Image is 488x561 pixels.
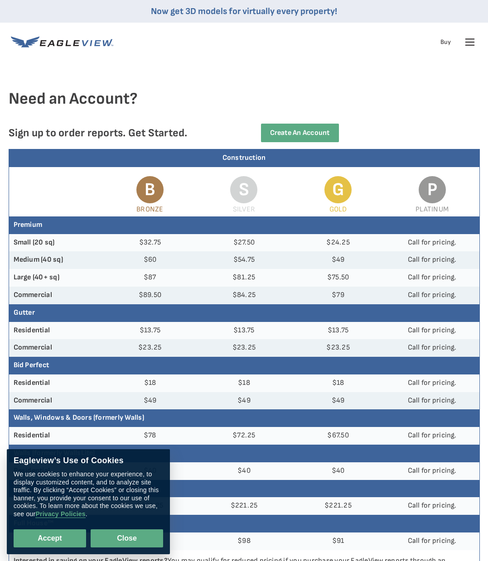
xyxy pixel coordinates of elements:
th: Medium (40 sq) [9,251,103,269]
td: $79 [291,287,385,304]
td: $23.25 [103,339,197,357]
td: $60 [103,251,197,269]
td: $13.75 [103,322,197,340]
td: $49 [197,392,291,410]
span: Bronze [136,205,163,214]
span: S [230,176,257,203]
td: $18 [291,374,385,392]
td: $67.50 [291,427,385,445]
td: $23.25 [197,339,291,357]
td: $221.25 [197,497,291,515]
div: Construction [9,149,479,167]
span: Silver [233,205,255,214]
td: $54.75 [197,251,291,269]
td: Call for pricing. [385,532,479,550]
td: $13.75 [197,322,291,340]
div: Eagleview’s Use of Cookies [14,456,163,466]
a: Buy [440,36,451,48]
td: Call for pricing. [385,427,479,445]
th: Commercial [9,392,103,410]
th: Walls, Windows & Doors (formerly Walls) [9,409,479,427]
td: $13.75 [291,322,385,340]
span: Platinum [416,205,449,214]
td: Call for pricing. [385,374,479,392]
td: Call for pricing. [385,322,479,340]
a: Privacy Policies [35,510,85,518]
td: $49 [291,251,385,269]
td: $91 [291,532,385,550]
th: Residential [9,374,103,392]
td: $78 [103,427,197,445]
th: Residential [9,322,103,340]
th: Walls (formerly WallsLite) [9,445,479,462]
td: Call for pricing. [385,251,479,269]
td: $89.50 [103,287,197,304]
td: Call for pricing. [385,234,479,252]
th: Premium [9,216,479,234]
span: G [324,176,352,203]
th: Large (40+ sq) [9,269,103,287]
td: $87 [103,269,197,287]
td: $18 [197,374,291,392]
td: $23.25 [291,339,385,357]
td: $40 [197,462,291,480]
td: $75.50 [291,269,385,287]
th: Small (20 sq) [9,234,103,252]
button: Accept [14,529,86,547]
div: We use cookies to enhance your experience, to display customized content, and to analyze site tra... [14,470,163,518]
td: $72.25 [197,427,291,445]
th: Commercial [9,339,103,357]
th: Commercial [9,287,103,304]
span: Gold [329,205,347,214]
button: Close [91,529,163,547]
span: B [136,176,164,203]
td: $49 [291,392,385,410]
a: Now get 3D models for virtually every property! [151,6,337,17]
td: $32.75 [103,234,197,252]
td: Call for pricing. [385,339,479,357]
td: $98 [197,532,291,550]
th: Residential [9,427,103,445]
th: Bid Perfect [9,357,479,374]
td: Call for pricing. [385,392,479,410]
td: Call for pricing. [385,269,479,287]
th: Walls [9,480,479,498]
p: Sign up to order reports. Get Started. [9,126,230,139]
td: $18 [103,374,197,392]
th: Full House™ [9,515,479,532]
a: Create an Account [261,124,339,142]
th: Gutter [9,304,479,322]
span: P [419,176,446,203]
td: $49 [103,392,197,410]
td: Call for pricing. [385,287,479,304]
td: $27.50 [197,234,291,252]
h4: Need an Account? [9,89,480,124]
td: $84.25 [197,287,291,304]
td: $24.25 [291,234,385,252]
td: $81.25 [197,269,291,287]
